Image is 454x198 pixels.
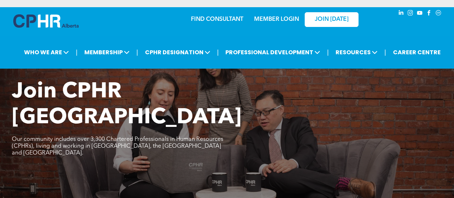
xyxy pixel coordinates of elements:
[82,46,132,59] span: MEMBERSHIP
[254,17,299,22] a: MEMBER LOGIN
[136,45,138,60] li: |
[327,45,329,60] li: |
[407,9,415,19] a: instagram
[223,46,322,59] span: PROFESSIONAL DEVELOPMENT
[425,9,433,19] a: facebook
[76,45,78,60] li: |
[12,137,223,156] span: Our community includes over 3,300 Chartered Professionals in Human Resources (CPHRs), living and ...
[13,14,79,28] img: A blue and white logo for cp alberta
[391,46,443,59] a: CAREER CENTRE
[191,17,243,22] a: FIND CONSULTANT
[315,16,348,23] span: JOIN [DATE]
[22,46,71,59] span: WHO WE ARE
[305,12,359,27] a: JOIN [DATE]
[435,9,443,19] a: Social network
[217,45,219,60] li: |
[416,9,424,19] a: youtube
[384,45,386,60] li: |
[12,81,242,129] span: Join CPHR [GEOGRAPHIC_DATA]
[397,9,405,19] a: linkedin
[143,46,212,59] span: CPHR DESIGNATION
[333,46,380,59] span: RESOURCES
